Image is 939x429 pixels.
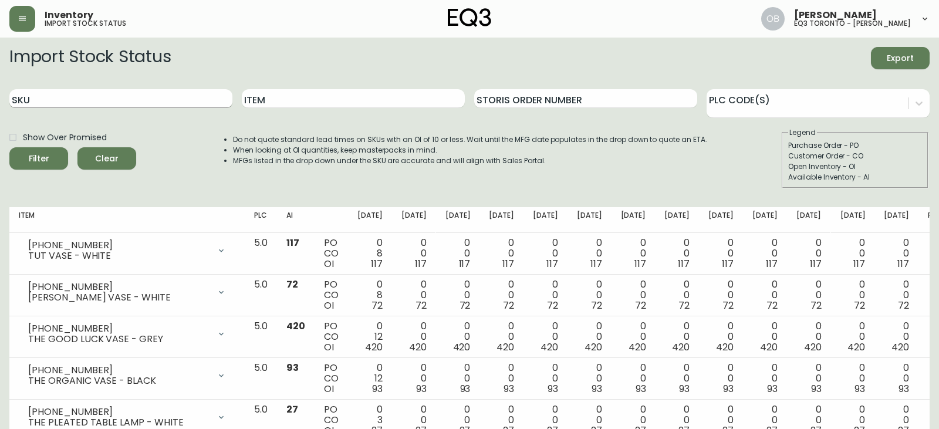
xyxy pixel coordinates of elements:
[577,279,602,311] div: 0 0
[28,282,210,292] div: [PHONE_NUMBER]
[9,147,68,170] button: Filter
[788,161,922,172] div: Open Inventory - OI
[880,51,920,66] span: Export
[286,361,299,374] span: 93
[445,279,471,311] div: 0 0
[796,279,822,311] div: 0 0
[767,382,778,396] span: 93
[585,340,602,354] span: 420
[23,131,107,144] span: Show Over Promised
[533,321,558,353] div: 0 0
[612,207,656,233] th: [DATE]
[796,238,822,269] div: 0 0
[503,299,514,312] span: 72
[324,363,339,394] div: PO CO
[502,257,514,271] span: 117
[324,257,334,271] span: OI
[445,238,471,269] div: 0 0
[245,207,277,233] th: PLC
[533,238,558,269] div: 0 0
[787,207,831,233] th: [DATE]
[679,382,690,396] span: 93
[723,382,734,396] span: 93
[761,7,785,31] img: 8e0065c524da89c5c924d5ed86cfe468
[365,340,383,354] span: 420
[460,382,471,396] span: 93
[788,127,817,138] legend: Legend
[416,299,427,312] span: 72
[286,403,298,416] span: 27
[810,257,822,271] span: 117
[324,238,339,269] div: PO CO
[489,321,514,353] div: 0 0
[286,319,305,333] span: 420
[840,279,866,311] div: 0 0
[847,340,865,354] span: 420
[664,279,690,311] div: 0 0
[796,363,822,394] div: 0 0
[533,279,558,311] div: 0 0
[401,363,427,394] div: 0 0
[541,340,558,354] span: 420
[28,407,210,417] div: [PHONE_NUMBER]
[233,156,707,166] li: MFGs listed in the drop down under the SKU are accurate and will align with Sales Portal.
[577,321,602,353] div: 0 0
[899,382,909,396] span: 93
[548,382,558,396] span: 93
[854,299,865,312] span: 72
[897,257,909,271] span: 117
[245,233,277,275] td: 5.0
[664,363,690,394] div: 0 0
[533,363,558,394] div: 0 0
[372,382,383,396] span: 93
[445,321,471,353] div: 0 0
[523,207,568,233] th: [DATE]
[324,299,334,312] span: OI
[9,207,245,233] th: Item
[708,321,734,353] div: 0 0
[9,47,171,69] h2: Import Stock Status
[884,321,909,353] div: 0 0
[871,47,930,69] button: Export
[28,251,210,261] div: TUT VASE - WHITE
[752,321,778,353] div: 0 0
[496,340,514,354] span: 420
[629,340,646,354] span: 420
[672,340,690,354] span: 420
[577,238,602,269] div: 0 0
[664,238,690,269] div: 0 0
[716,340,734,354] span: 420
[415,257,427,271] span: 117
[371,257,383,271] span: 117
[45,20,126,27] h5: import stock status
[453,340,471,354] span: 420
[409,340,427,354] span: 420
[592,382,602,396] span: 93
[87,151,127,166] span: Clear
[28,240,210,251] div: [PHONE_NUMBER]
[504,382,514,396] span: 93
[891,340,909,354] span: 420
[621,363,646,394] div: 0 0
[459,257,471,271] span: 117
[831,207,875,233] th: [DATE]
[371,299,383,312] span: 72
[788,140,922,151] div: Purchase Order - PO
[752,238,778,269] div: 0 0
[621,279,646,311] div: 0 0
[655,207,699,233] th: [DATE]
[884,363,909,394] div: 0 0
[853,257,865,271] span: 117
[840,238,866,269] div: 0 0
[766,257,778,271] span: 117
[233,134,707,145] li: Do not quote standard lead times on SKUs with an OI of 10 or less. Wait until the MFG date popula...
[45,11,93,20] span: Inventory
[324,279,339,311] div: PO CO
[77,147,136,170] button: Clear
[489,363,514,394] div: 0 0
[401,279,427,311] div: 0 0
[28,365,210,376] div: [PHONE_NUMBER]
[635,299,646,312] span: 72
[286,278,298,291] span: 72
[722,299,734,312] span: 72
